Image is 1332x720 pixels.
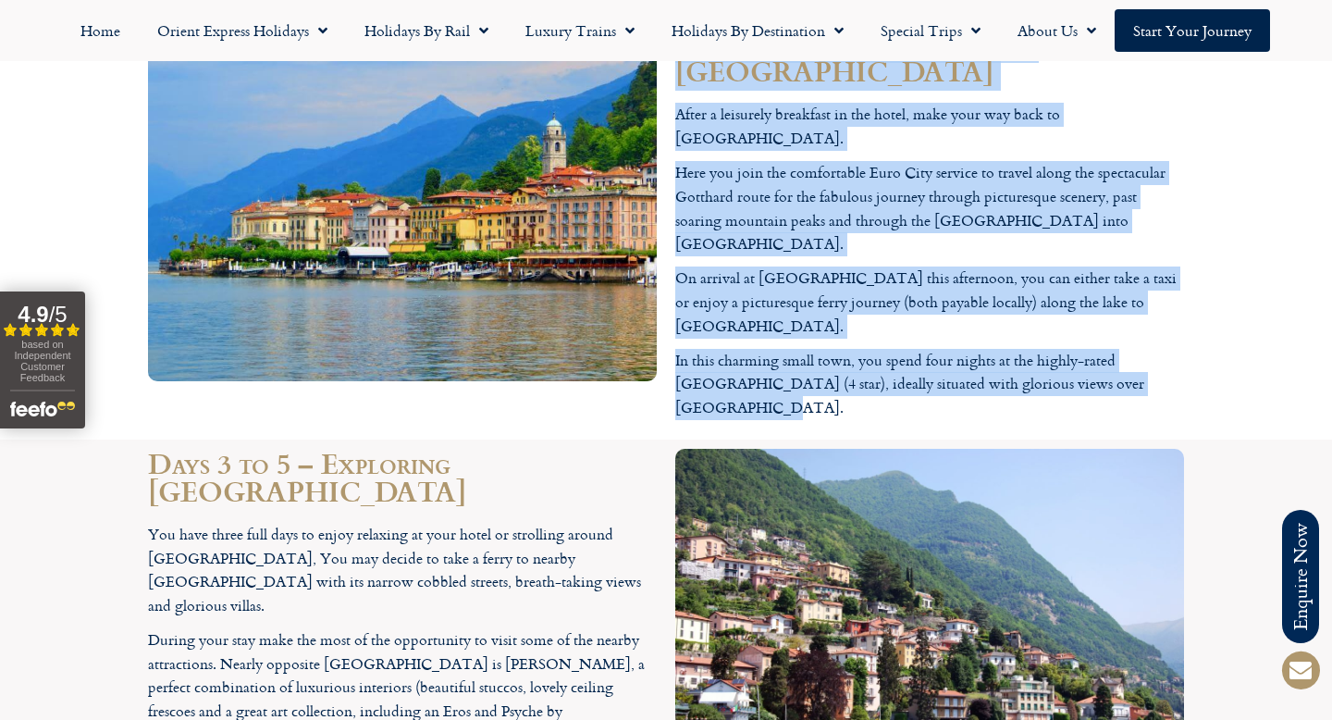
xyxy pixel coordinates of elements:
a: Luxury Trains [507,9,653,52]
h2: Day 2 – Through [GEOGRAPHIC_DATA] to [GEOGRAPHIC_DATA] [675,1,1184,84]
p: You have three full days to enjoy relaxing at your hotel or strolling around [GEOGRAPHIC_DATA], Y... [148,523,657,617]
p: After a leisurely breakfast in the hotel, make your way back to [GEOGRAPHIC_DATA]. [675,103,1184,150]
a: About Us [999,9,1115,52]
h2: Days 3 to 5 – Exploring [GEOGRAPHIC_DATA] [148,449,657,504]
nav: Menu [9,9,1323,52]
a: Orient Express Holidays [139,9,346,52]
a: Start your Journey [1115,9,1270,52]
p: Here you join the comfortable Euro City service to travel along the spectacular Gotthard route fo... [675,161,1184,255]
p: In this charming small town, you spend four nights at the highly-rated [GEOGRAPHIC_DATA] (4 star)... [675,349,1184,420]
a: Holidays by Rail [346,9,507,52]
a: Holidays by Destination [653,9,862,52]
a: Home [62,9,139,52]
p: On arrival at [GEOGRAPHIC_DATA] this afternoon, you can either take a taxi or enjoy a picturesque... [675,267,1184,338]
a: Special Trips [862,9,999,52]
